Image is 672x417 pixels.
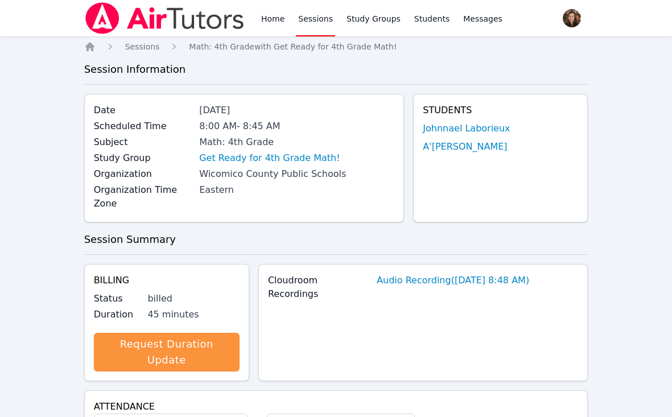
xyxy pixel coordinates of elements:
[423,140,507,154] a: A'[PERSON_NAME]
[423,122,510,135] a: Johnnael Laborieux
[94,400,579,414] h4: Attendance
[463,13,502,24] span: Messages
[423,104,578,117] h4: Students
[199,151,340,165] a: Get Ready for 4th Grade Math!
[199,135,394,149] div: Math: 4th Grade
[94,292,141,305] label: Status
[84,41,588,52] nav: Breadcrumb
[94,274,240,287] h4: Billing
[147,292,240,305] div: billed
[268,274,370,301] label: Cloudroom Recordings
[94,183,193,210] label: Organization Time Zone
[199,183,394,197] div: Eastern
[377,274,529,287] a: Audio Recording([DATE] 8:48 AM)
[94,308,141,321] label: Duration
[199,104,394,117] div: [DATE]
[94,151,193,165] label: Study Group
[125,42,160,51] span: Sessions
[84,2,245,34] img: Air Tutors
[189,41,397,52] a: Math: 4th Gradewith Get Ready for 4th Grade Math!
[199,119,394,133] div: 8:00 AM - 8:45 AM
[147,308,240,321] div: 45 minutes
[189,42,397,51] span: Math: 4th Grade with Get Ready for 4th Grade Math!
[199,167,394,181] div: Wicomico County Public Schools
[84,61,588,77] h3: Session Information
[94,333,240,371] a: Request Duration Update
[125,41,160,52] a: Sessions
[94,104,193,117] label: Date
[84,232,588,247] h3: Session Summary
[94,119,193,133] label: Scheduled Time
[94,167,193,181] label: Organization
[94,135,193,149] label: Subject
